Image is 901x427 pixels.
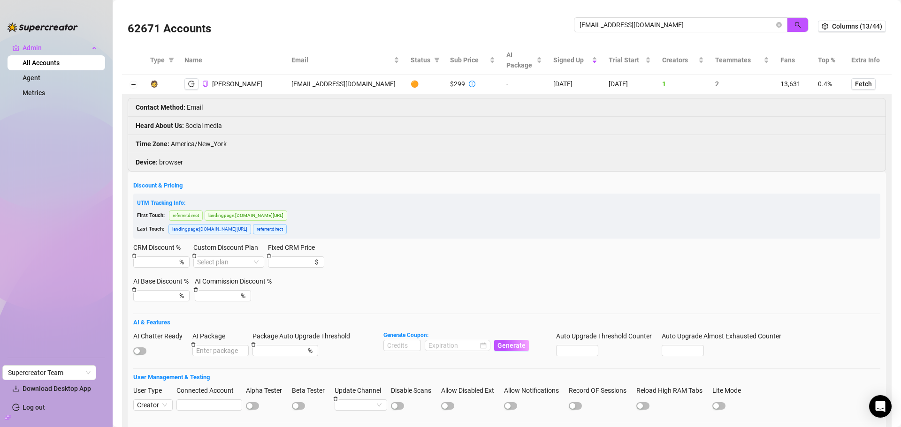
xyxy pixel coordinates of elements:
[251,342,256,347] span: delete
[256,345,306,356] input: Package Auto Upgrade Threshold
[712,385,747,396] label: Lite Mode
[150,79,158,89] div: 🧔
[832,22,882,30] span: Columns (13/44)
[662,331,787,341] label: Auto Upgrade Almost Exhausted Counter
[818,21,886,32] button: Columns (13/44)
[136,104,185,111] strong: Contact Method :
[192,254,197,258] span: delete
[133,373,880,382] h5: User Management & Testing
[450,79,465,89] div: $299
[292,385,331,396] label: Beta Tester
[128,153,886,171] li: browser
[23,40,89,55] span: Admin
[569,402,582,410] button: Record OF Sessions
[136,122,184,129] strong: Heard About Us :
[136,140,169,148] strong: Time Zone :
[193,287,198,292] span: delete
[780,80,801,88] span: 13,631
[179,46,286,75] th: Name
[569,385,633,396] label: Record OF Sessions
[133,347,146,355] button: AI Chatter Ready
[391,402,404,410] button: Disable Scans
[286,46,405,75] th: Email
[497,342,526,349] span: Generate
[5,414,11,420] span: build
[128,22,211,37] h3: 62671 Accounts
[253,224,287,234] span: referrer : direct
[556,331,658,341] label: Auto Upgrade Threshold Counter
[291,55,392,65] span: Email
[195,276,278,286] label: AI Commission Discount %
[199,291,239,301] input: AI Commission Discount %
[12,385,20,392] span: download
[167,53,176,67] span: filter
[133,385,168,396] label: User Type
[818,80,832,88] span: 0.4%
[662,55,697,65] span: Creators
[383,332,428,338] strong: Generate Coupon:
[23,385,91,392] span: Download Desktop App
[469,81,475,87] span: info-circle
[272,257,313,267] input: Fixed CRM Price
[128,98,886,117] li: Email
[246,402,259,410] button: Alpha Tester
[851,78,876,90] button: Fetch
[391,385,437,396] label: Disable Scans
[411,55,430,65] span: Status
[150,55,165,65] span: Type
[202,81,208,88] button: Copy Account UID
[855,80,872,88] span: Fetch
[553,55,590,65] span: Signed Up
[662,345,703,356] input: Auto Upgrade Almost Exhausted Counter
[411,80,419,88] span: 🟠
[205,210,287,221] span: landingpage : [DOMAIN_NAME][URL]
[846,46,892,75] th: Extra Info
[137,257,177,267] input: CRM Discount %
[12,44,20,52] span: crown
[710,46,775,75] th: Teammates
[137,226,164,232] span: Last Touch:
[23,74,40,82] a: Agent
[132,254,137,258] span: delete
[776,22,782,28] button: close-circle
[188,81,195,87] span: logout
[657,46,710,75] th: Creators
[428,340,478,351] input: Expiration
[212,80,262,88] span: [PERSON_NAME]
[133,181,880,190] h5: Discount & Pricing
[384,340,420,351] input: Credits
[434,57,440,63] span: filter
[137,291,177,301] input: AI Base Discount %
[504,402,517,410] button: Allow Notifications
[168,57,174,63] span: filter
[432,53,442,67] span: filter
[869,395,892,418] div: Open Intercom Messenger
[192,331,231,341] label: AI Package
[812,46,845,75] th: Top %
[501,46,548,75] th: AI Package
[494,340,529,351] button: Generate
[501,75,548,94] td: -
[603,75,656,94] td: [DATE]
[192,345,249,356] input: AI Package
[137,212,165,218] span: First Touch:
[169,210,203,221] span: referrer : direct
[136,158,158,166] strong: Device :
[133,331,189,341] label: AI Chatter Ready
[268,242,321,253] label: Fixed CRM Price
[441,402,454,410] button: Allow Disabled Ext
[333,397,338,401] span: delete
[292,402,305,410] button: Beta Tester
[286,75,405,94] td: [EMAIL_ADDRESS][DOMAIN_NAME]
[506,50,534,70] span: AI Package
[137,400,169,410] span: Creator
[202,81,208,87] span: copy
[133,276,195,286] label: AI Base Discount %
[450,55,488,65] span: Sub Price
[504,385,565,396] label: Allow Notifications
[176,385,240,396] label: Connected Account
[133,242,187,253] label: CRM Discount %
[580,20,774,30] input: Search by UID / Name / Email / Creator Username
[128,117,886,135] li: Social media
[603,46,656,75] th: Trial Start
